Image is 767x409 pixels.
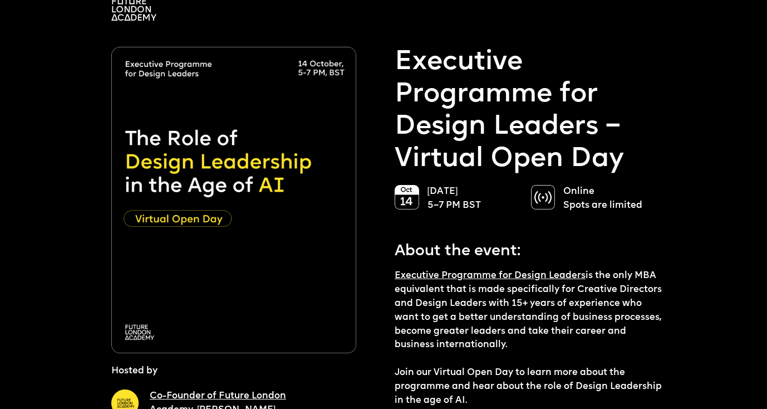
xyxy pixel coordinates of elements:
p: About the event: [395,234,667,263]
a: Executive Programme for Design Leaders [395,271,586,280]
p: [DATE] 5–7 PM BST [427,185,520,213]
p: Online Spots are limited [563,185,656,213]
p: is the only MBA equivalent that is made specifically for Creative Directors and Design Leaders wi... [395,269,667,407]
p: Hosted by [111,364,158,378]
p: Executive Programme for Design Leaders – Virtual Open Day [395,47,667,176]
